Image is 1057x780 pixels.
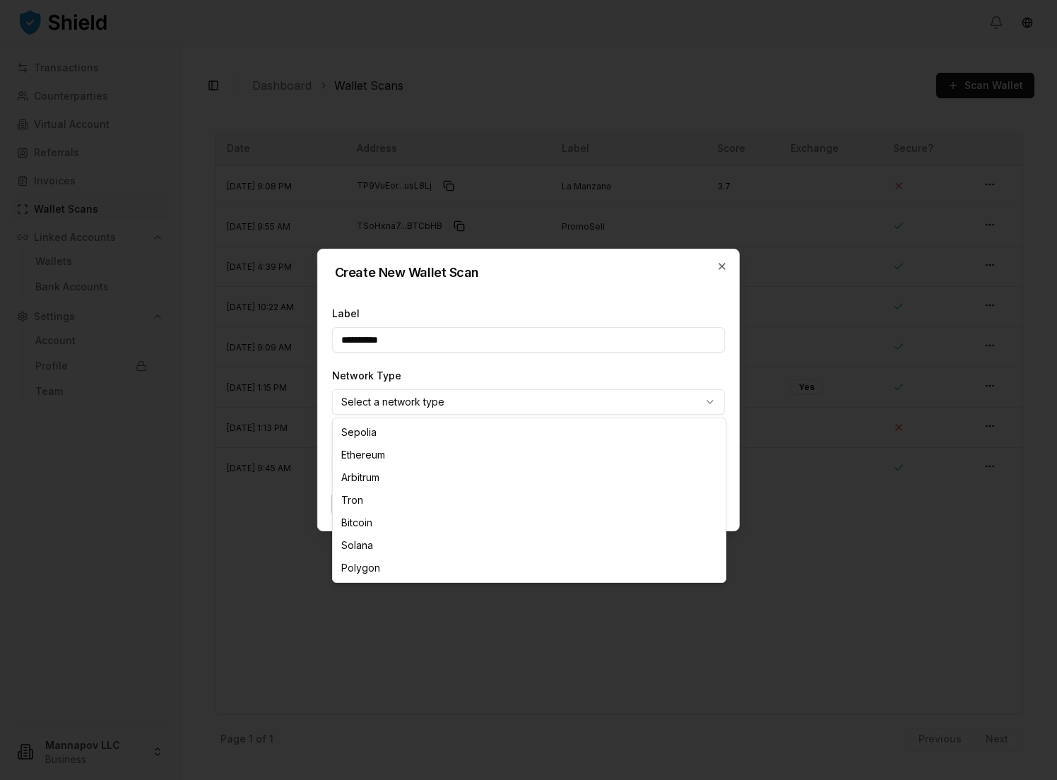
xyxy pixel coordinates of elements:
span: Ethereum [341,448,385,462]
span: Sepolia [341,425,377,439]
span: Solana [341,538,373,552]
span: Polygon [341,561,380,575]
span: Bitcoin [341,516,372,530]
span: Tron [341,493,363,507]
span: Arbitrum [341,471,379,485]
